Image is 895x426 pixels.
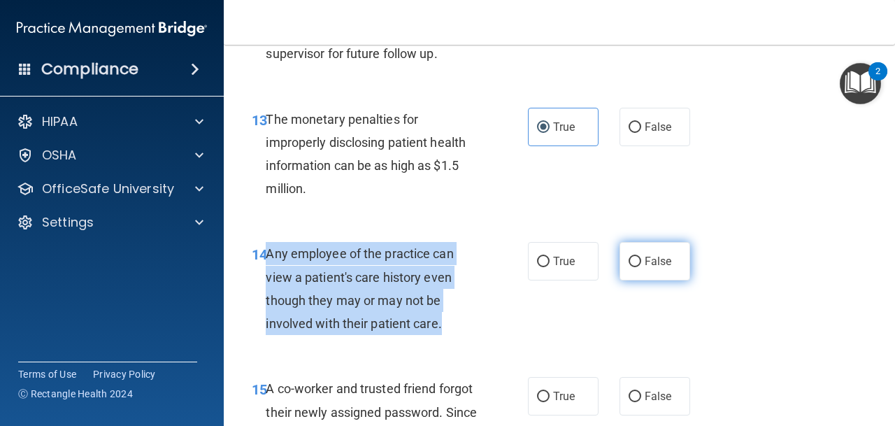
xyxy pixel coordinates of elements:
[840,63,881,104] button: Open Resource Center, 2 new notifications
[42,113,78,130] p: HIPAA
[537,122,550,133] input: True
[266,246,453,331] span: Any employee of the practice can view a patient's care history even though they may or may not be...
[18,387,133,401] span: Ⓒ Rectangle Health 2024
[93,367,156,381] a: Privacy Policy
[553,120,575,134] span: True
[252,381,267,398] span: 15
[17,147,203,164] a: OSHA
[17,113,203,130] a: HIPAA
[42,180,174,197] p: OfficeSafe University
[645,390,672,403] span: False
[42,214,94,231] p: Settings
[553,390,575,403] span: True
[17,180,203,197] a: OfficeSafe University
[537,257,550,267] input: True
[252,246,267,263] span: 14
[553,255,575,268] span: True
[645,120,672,134] span: False
[41,59,138,79] h4: Compliance
[537,392,550,402] input: True
[252,112,267,129] span: 13
[266,112,466,197] span: The monetary penalties for improperly disclosing patient health information can be as high as $1....
[42,147,77,164] p: OSHA
[875,71,880,90] div: 2
[18,367,76,381] a: Terms of Use
[17,15,207,43] img: PMB logo
[629,122,641,133] input: False
[629,392,641,402] input: False
[17,214,203,231] a: Settings
[629,257,641,267] input: False
[645,255,672,268] span: False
